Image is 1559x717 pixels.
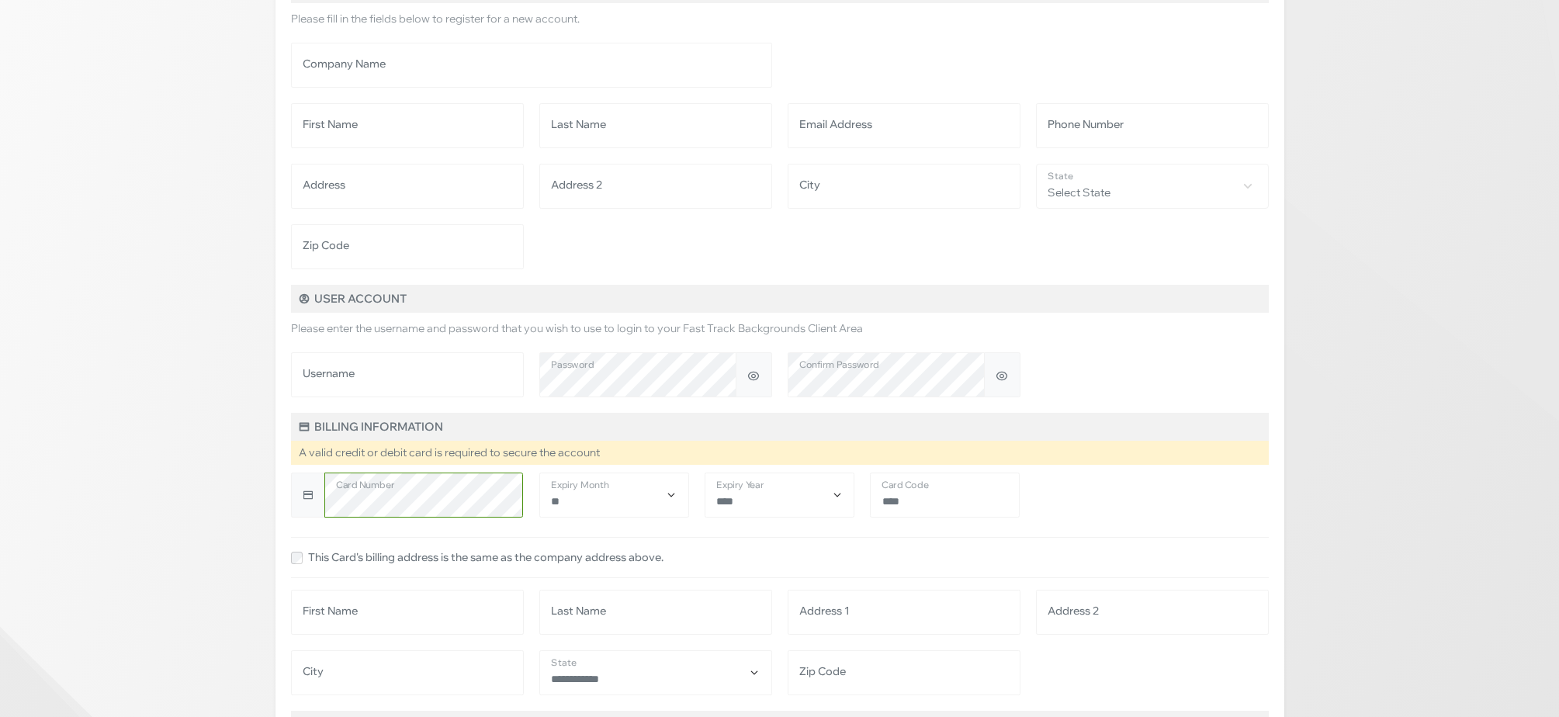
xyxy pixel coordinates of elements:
[539,650,772,695] select: State
[1037,165,1268,206] span: Select State
[291,11,1269,27] p: Please fill in the fields below to register for a new account.
[291,413,1269,441] h5: Billing Information
[1036,164,1269,209] span: Select State
[291,285,1269,313] h5: User Account
[291,441,1269,465] div: A valid credit or debit card is required to secure the account
[291,320,1269,337] p: Please enter the username and password that you wish to use to login to your Fast Track Backgroun...
[308,549,663,566] label: This Card's billing address is the same as the company address above.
